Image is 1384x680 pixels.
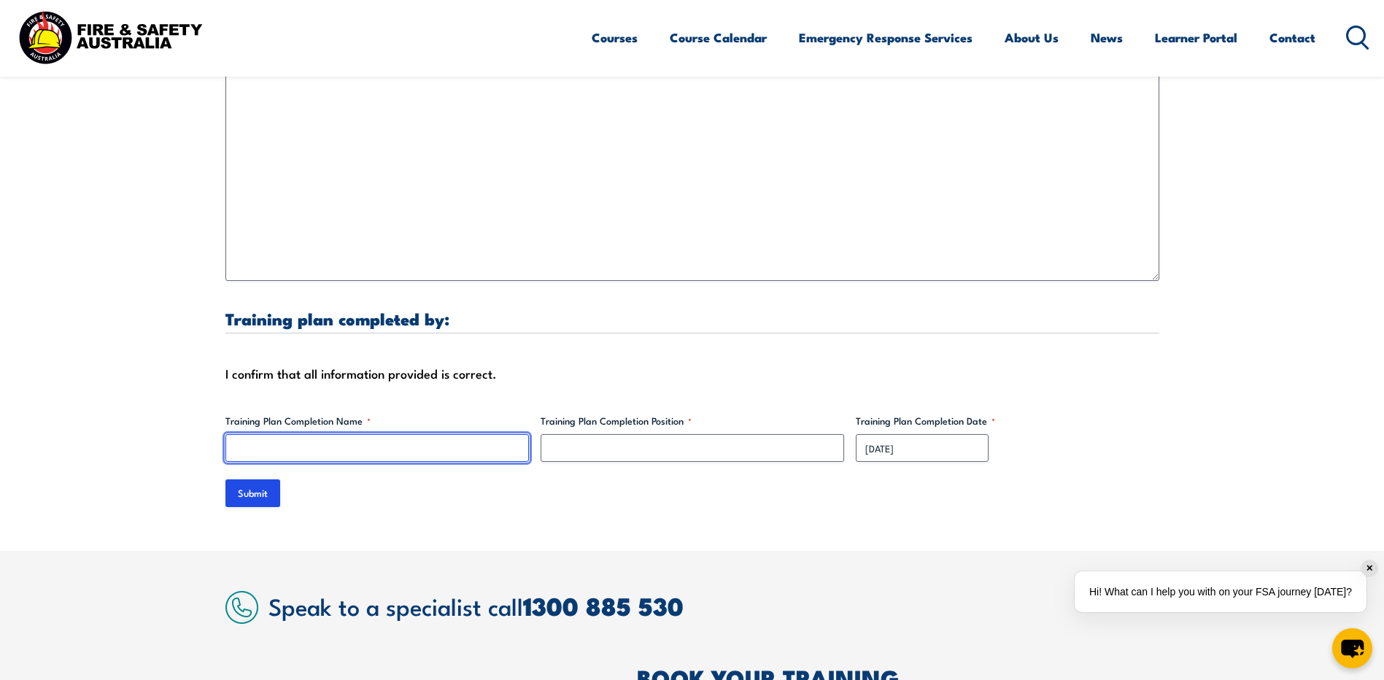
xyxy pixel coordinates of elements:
[1075,571,1366,612] div: Hi! What can I help you with on your FSA journey [DATE]?
[541,414,844,428] label: Training Plan Completion Position
[1005,18,1059,57] a: About Us
[856,434,989,462] input: dd/mm/yyyy
[1361,560,1377,576] div: ✕
[1091,18,1123,57] a: News
[592,18,638,57] a: Courses
[799,18,973,57] a: Emergency Response Services
[225,310,1159,327] h3: Training plan completed by:
[1269,18,1315,57] a: Contact
[268,592,1159,619] h2: Speak to a specialist call
[523,586,684,625] a: 1300 885 530
[670,18,767,57] a: Course Calendar
[856,414,1159,428] label: Training Plan Completion Date
[225,363,1159,385] div: I confirm that all information provided is correct.
[1155,18,1237,57] a: Learner Portal
[225,479,280,507] input: Submit
[1332,628,1372,668] button: chat-button
[225,414,529,428] label: Training Plan Completion Name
